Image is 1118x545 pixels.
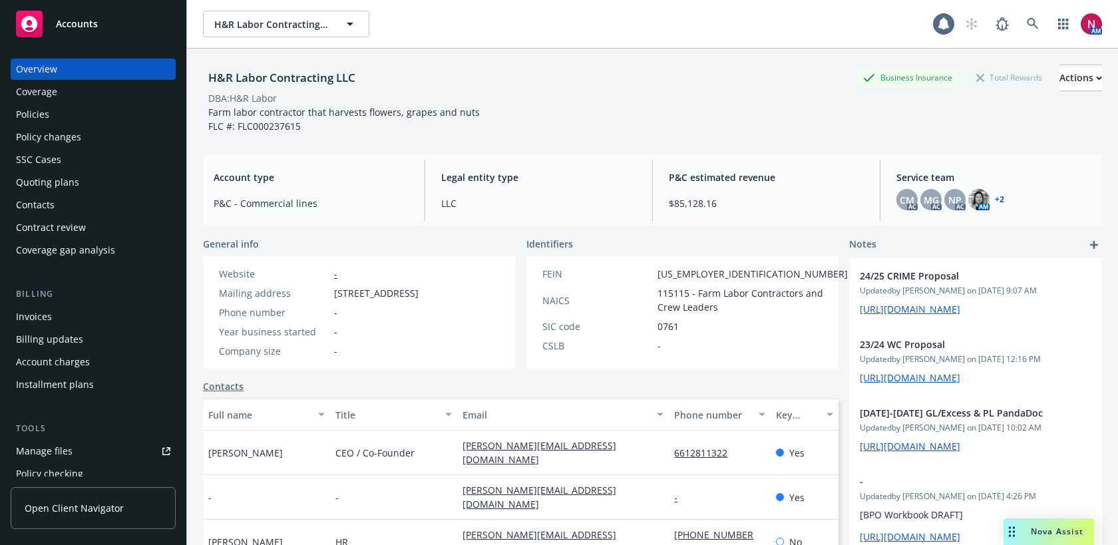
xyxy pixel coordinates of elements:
div: Total Rewards [970,69,1049,86]
span: Notes [849,237,876,253]
div: Policy changes [16,126,81,148]
span: LLC [441,196,636,210]
a: [URL][DOMAIN_NAME] [860,303,960,315]
span: - [657,339,661,353]
span: - [860,474,1057,488]
span: - [335,490,339,504]
div: Billing updates [16,329,83,350]
img: photo [1081,13,1102,35]
a: Policies [11,104,176,125]
span: Legal entity type [441,170,636,184]
button: Key contact [771,399,838,431]
a: [URL][DOMAIN_NAME] [860,371,960,384]
a: [PERSON_NAME][EMAIL_ADDRESS][DOMAIN_NAME] [463,484,616,510]
a: - [334,268,337,280]
div: Full name [208,408,310,422]
div: DBA: H&R Labor [208,91,277,105]
div: Email [463,408,649,422]
span: CEO / Co-Founder [335,446,415,460]
button: Full name [203,399,330,431]
a: Account charges [11,351,176,373]
a: SSC Cases [11,149,176,170]
span: Account type [214,170,409,184]
div: [DATE]-[DATE] GL/Excess & PL PandaDocUpdatedby [PERSON_NAME] on [DATE] 10:02 AM[URL][DOMAIN_NAME] [849,395,1102,464]
span: 23/24 WC Proposal [860,337,1057,351]
span: [STREET_ADDRESS] [334,286,419,300]
a: add [1086,237,1102,253]
span: CM [900,193,914,207]
a: Billing updates [11,329,176,350]
span: - [334,325,337,339]
span: $85,128.16 [669,196,864,210]
span: Accounts [56,19,98,29]
button: Actions [1059,65,1102,91]
a: [URL][DOMAIN_NAME] [860,530,960,543]
a: Policy changes [11,126,176,148]
a: Invoices [11,306,176,327]
div: H&R Labor Contracting LLC [203,69,361,87]
span: [US_EMPLOYER_IDENTIFICATION_NUMBER] [657,267,848,281]
div: Coverage gap analysis [16,240,115,261]
div: FEIN [542,267,652,281]
span: Updated by [PERSON_NAME] on [DATE] 10:02 AM [860,422,1091,434]
span: 0761 [657,319,679,333]
div: Manage files [16,441,73,462]
a: Coverage [11,81,176,102]
div: 24/25 CRIME ProposalUpdatedby [PERSON_NAME] on [DATE] 9:07 AM[URL][DOMAIN_NAME] [849,258,1102,327]
span: Identifiers [526,237,573,251]
a: Overview [11,59,176,80]
span: P&C estimated revenue [669,170,864,184]
a: Policy checking [11,463,176,484]
div: Coverage [16,81,57,102]
div: Key contact [776,408,819,422]
span: - [334,305,337,319]
span: H&R Labor Contracting LLC [214,17,329,31]
div: Phone number [674,408,751,422]
a: Coverage gap analysis [11,240,176,261]
span: Service team [896,170,1091,184]
div: Phone number [219,305,329,319]
div: Invoices [16,306,52,327]
div: Installment plans [16,374,94,395]
button: Title [330,399,457,431]
div: Company size [219,344,329,358]
div: Mailing address [219,286,329,300]
a: +2 [995,196,1004,204]
a: 6612811322 [674,447,738,459]
button: Nova Assist [1004,518,1094,545]
a: Contract review [11,217,176,238]
p: [BPO Workbook DRAFT] [860,508,1091,522]
a: Accounts [11,5,176,43]
a: Search [1020,11,1046,37]
div: Policies [16,104,49,125]
span: NP [948,193,962,207]
div: Tools [11,422,176,435]
div: Quoting plans [16,172,79,193]
span: Yes [789,446,805,460]
span: Nova Assist [1031,526,1083,537]
span: P&C - Commercial lines [214,196,409,210]
a: Report a Bug [989,11,1016,37]
button: H&R Labor Contracting LLC [203,11,369,37]
span: - [208,490,212,504]
div: Policy checking [16,463,83,484]
div: Website [219,267,329,281]
a: [URL][DOMAIN_NAME] [860,440,960,453]
div: Business Insurance [856,69,959,86]
span: [DATE]-[DATE] GL/Excess & PL PandaDoc [860,406,1057,420]
div: Contract review [16,217,86,238]
span: Yes [789,490,805,504]
a: Manage files [11,441,176,462]
div: NAICS [542,293,652,307]
div: Drag to move [1004,518,1020,545]
span: - [334,344,337,358]
a: Quoting plans [11,172,176,193]
span: Farm labor contractor that harvests flowers, grapes and nuts FLC #: FLC000237615 [208,106,480,132]
a: Installment plans [11,374,176,395]
span: Updated by [PERSON_NAME] on [DATE] 12:16 PM [860,353,1091,365]
span: Updated by [PERSON_NAME] on [DATE] 4:26 PM [860,490,1091,502]
span: MG [924,193,939,207]
div: Account charges [16,351,90,373]
div: SSC Cases [16,149,61,170]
